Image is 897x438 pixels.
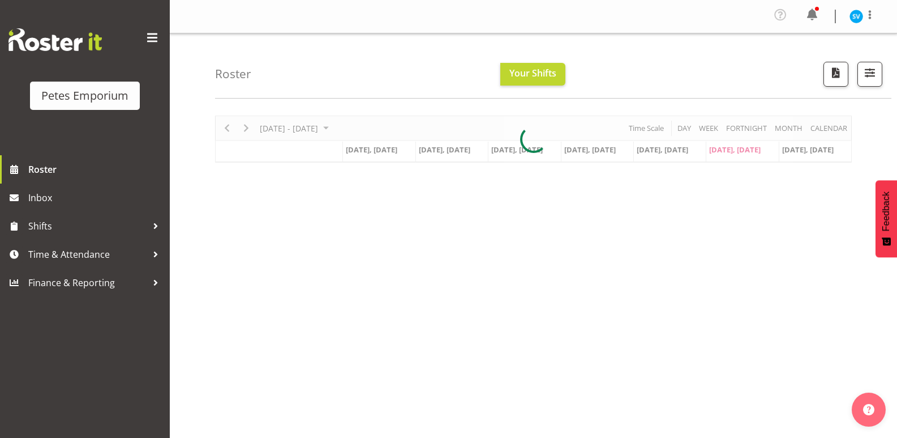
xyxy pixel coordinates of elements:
span: Time & Attendance [28,246,147,263]
span: Roster [28,161,164,178]
h4: Roster [215,67,251,80]
button: Your Shifts [500,63,565,86]
button: Download a PDF of the roster according to the set date range. [823,62,848,87]
span: Shifts [28,218,147,235]
img: sasha-vandervalk6911.jpg [849,10,863,23]
button: Filter Shifts [857,62,882,87]
img: Rosterit website logo [8,28,102,51]
div: Petes Emporium [41,87,128,104]
span: Inbox [28,189,164,206]
span: Finance & Reporting [28,274,147,291]
img: help-xxl-2.png [863,404,874,415]
span: Feedback [881,192,891,231]
button: Feedback - Show survey [875,180,897,257]
span: Your Shifts [509,67,556,79]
